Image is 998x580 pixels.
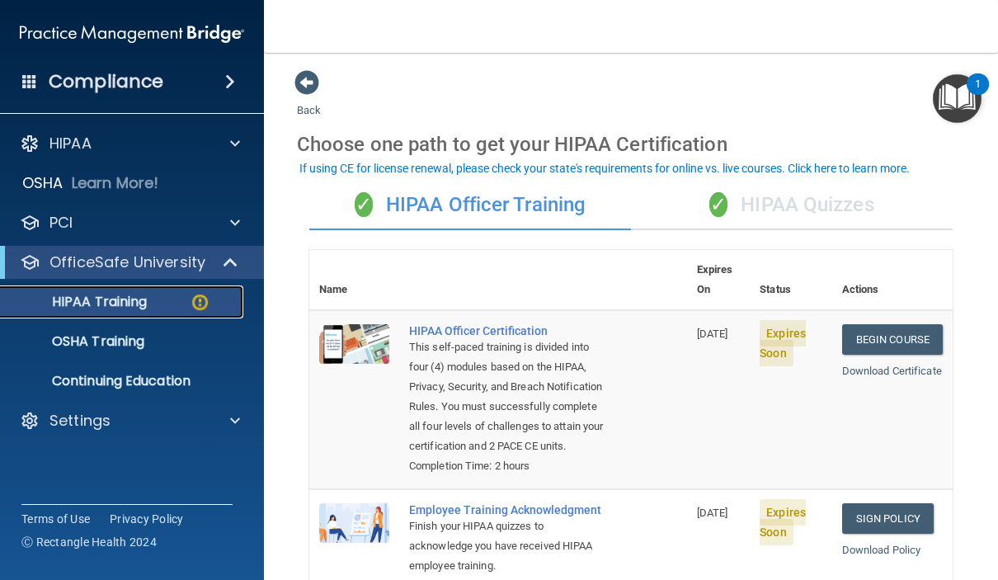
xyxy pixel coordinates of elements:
[21,534,157,550] span: Ⓒ Rectangle Health 2024
[20,134,240,153] a: HIPAA
[709,192,727,217] span: ✓
[299,163,910,174] div: If using CE for license renewal, please check your state's requirements for online vs. live cours...
[409,324,605,337] a: HIPAA Officer Certification
[842,365,942,377] a: Download Certificate
[832,250,953,310] th: Actions
[409,456,605,476] div: Completion Time: 2 hours
[697,507,728,519] span: [DATE]
[760,320,806,366] span: Expires Soon
[355,192,373,217] span: ✓
[110,511,184,527] a: Privacy Policy
[933,74,982,123] button: Open Resource Center, 1 new notification
[11,333,144,350] p: OSHA Training
[631,181,953,230] div: HIPAA Quizzes
[297,160,912,177] button: If using CE for license renewal, please check your state's requirements for online vs. live cours...
[49,134,92,153] p: HIPAA
[750,250,832,310] th: Status
[20,17,244,50] img: PMB logo
[842,503,934,534] a: Sign Policy
[22,173,64,193] p: OSHA
[20,213,240,233] a: PCI
[72,173,159,193] p: Learn More!
[49,213,73,233] p: PCI
[49,411,111,431] p: Settings
[309,181,631,230] div: HIPAA Officer Training
[842,544,921,556] a: Download Policy
[20,411,240,431] a: Settings
[697,328,728,340] span: [DATE]
[21,511,90,527] a: Terms of Use
[49,252,205,272] p: OfficeSafe University
[190,292,210,313] img: warning-circle.0cc9ac19.png
[20,252,239,272] a: OfficeSafe University
[297,120,965,168] div: Choose one path to get your HIPAA Certification
[297,84,321,116] a: Back
[409,516,605,576] div: Finish your HIPAA quizzes to acknowledge you have received HIPAA employee training.
[11,373,236,389] p: Continuing Education
[842,324,943,355] a: Begin Course
[409,503,605,516] div: Employee Training Acknowledgment
[11,294,147,310] p: HIPAA Training
[687,250,751,310] th: Expires On
[309,250,399,310] th: Name
[760,499,806,545] span: Expires Soon
[409,337,605,456] div: This self-paced training is divided into four (4) modules based on the HIPAA, Privacy, Security, ...
[49,70,163,93] h4: Compliance
[916,497,978,559] iframe: Drift Widget Chat Controller
[975,84,981,106] div: 1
